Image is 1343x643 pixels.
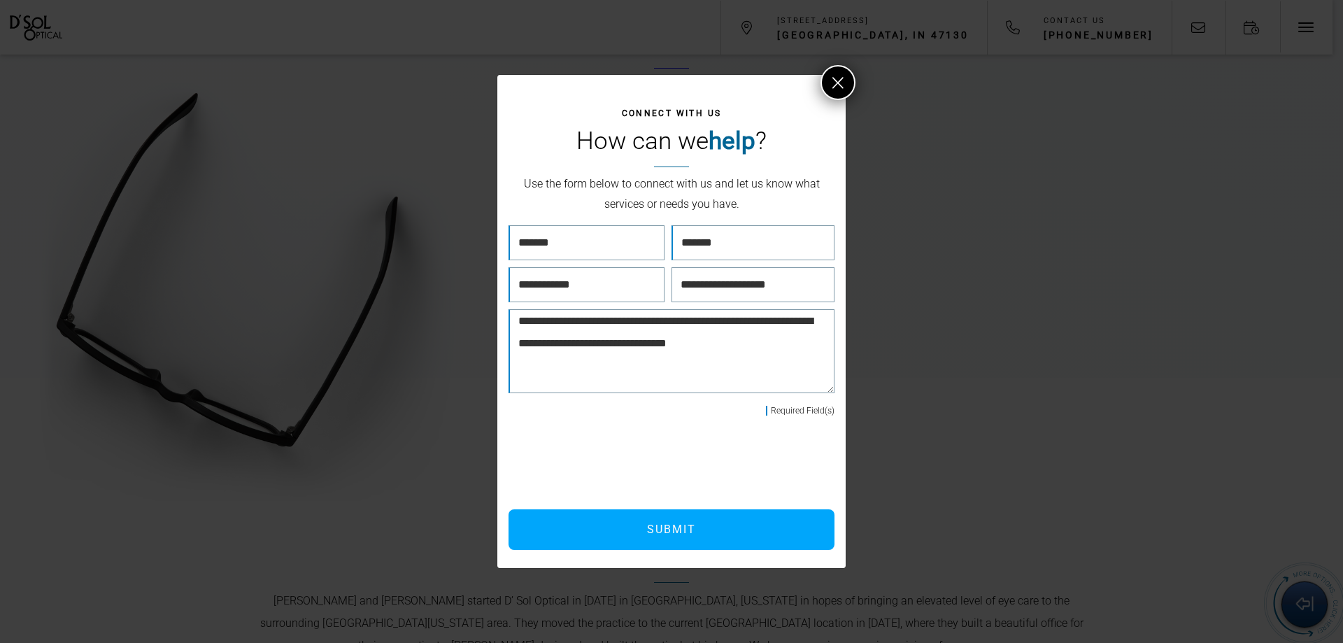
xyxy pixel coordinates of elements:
span: Required Field(s) [766,406,834,416]
strong: help [709,127,755,155]
h4: Connect with Us [516,107,827,120]
input: Phone [509,267,665,302]
iframe: reCAPTCHA [509,427,721,532]
p: Use the form below to connect with us and let us know what services or needs you have. [516,174,827,215]
h2: How can we ? [516,123,827,168]
button: Submit [509,509,834,550]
